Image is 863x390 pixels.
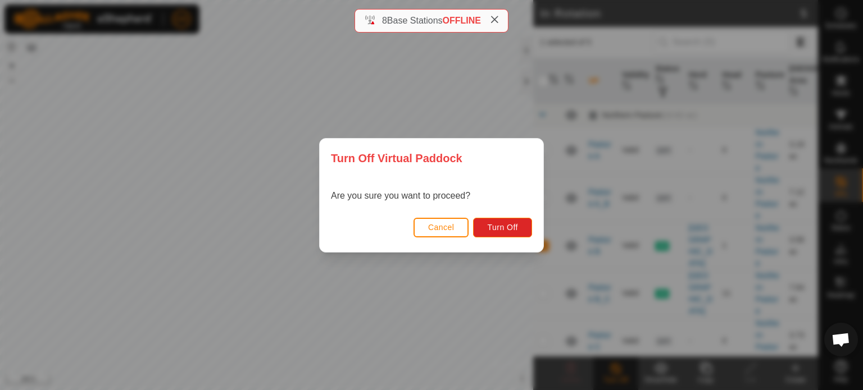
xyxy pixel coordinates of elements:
[387,16,443,25] span: Base Stations
[414,217,469,237] button: Cancel
[824,323,858,356] div: Open chat
[443,16,481,25] span: OFFLINE
[473,217,532,237] button: Turn Off
[331,189,470,203] p: Are you sure you want to proceed?
[487,223,518,232] span: Turn Off
[428,223,455,232] span: Cancel
[382,16,387,25] span: 8
[331,150,462,167] span: Turn Off Virtual Paddock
